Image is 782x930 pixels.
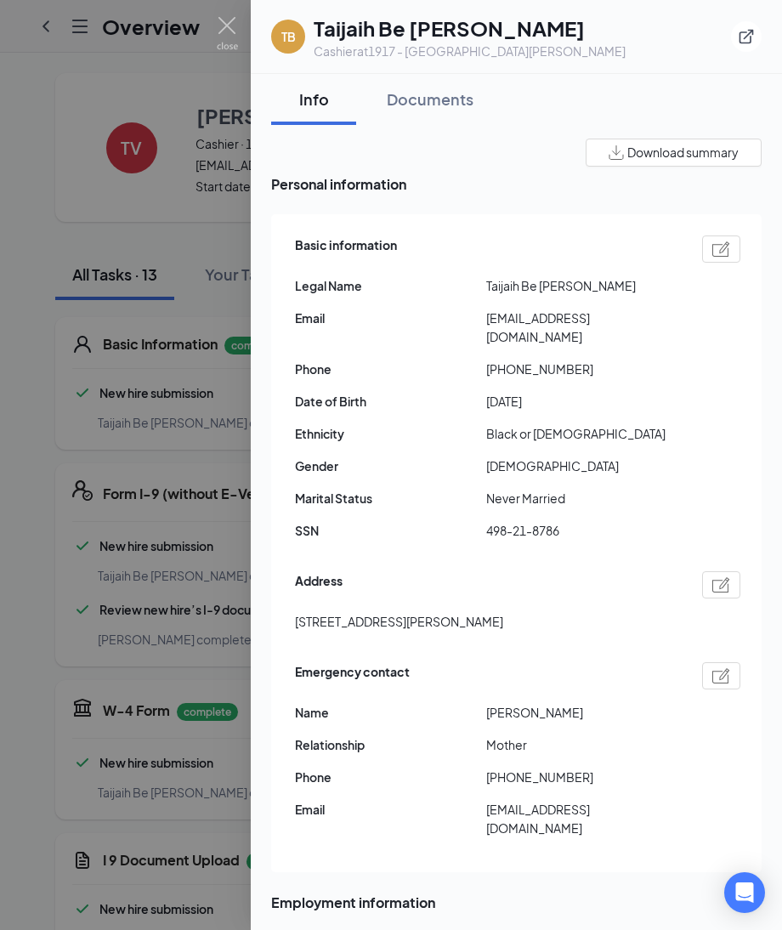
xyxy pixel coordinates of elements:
[281,28,296,45] div: TB
[387,88,473,110] div: Documents
[295,276,486,295] span: Legal Name
[586,139,762,167] button: Download summary
[295,521,486,540] span: SSN
[295,768,486,786] span: Phone
[486,735,677,754] span: Mother
[288,88,339,110] div: Info
[486,276,677,295] span: Taijaih Be [PERSON_NAME]
[314,43,626,60] div: Cashier at 1917 - [GEOGRAPHIC_DATA][PERSON_NAME]
[295,489,486,508] span: Marital Status
[731,21,762,52] button: ExternalLink
[271,173,762,195] span: Personal information
[295,456,486,475] span: Gender
[295,800,486,819] span: Email
[724,872,765,913] div: Open Intercom Messenger
[295,235,397,263] span: Basic information
[738,28,755,45] svg: ExternalLink
[486,456,677,475] span: [DEMOGRAPHIC_DATA]
[295,424,486,443] span: Ethnicity
[295,309,486,327] span: Email
[486,360,677,378] span: [PHONE_NUMBER]
[271,892,762,913] span: Employment information
[295,360,486,378] span: Phone
[486,703,677,722] span: [PERSON_NAME]
[295,735,486,754] span: Relationship
[486,800,677,837] span: [EMAIL_ADDRESS][DOMAIN_NAME]
[314,14,626,43] h1: Taijaih Be [PERSON_NAME]
[295,703,486,722] span: Name
[295,571,343,598] span: Address
[295,612,503,631] span: [STREET_ADDRESS][PERSON_NAME]
[486,521,677,540] span: 498-21-8786
[486,424,677,443] span: Black or [DEMOGRAPHIC_DATA]
[486,309,677,346] span: [EMAIL_ADDRESS][DOMAIN_NAME]
[486,768,677,786] span: [PHONE_NUMBER]
[486,489,677,508] span: Never Married
[486,392,677,411] span: [DATE]
[295,662,410,689] span: Emergency contact
[295,392,486,411] span: Date of Birth
[627,144,739,162] span: Download summary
